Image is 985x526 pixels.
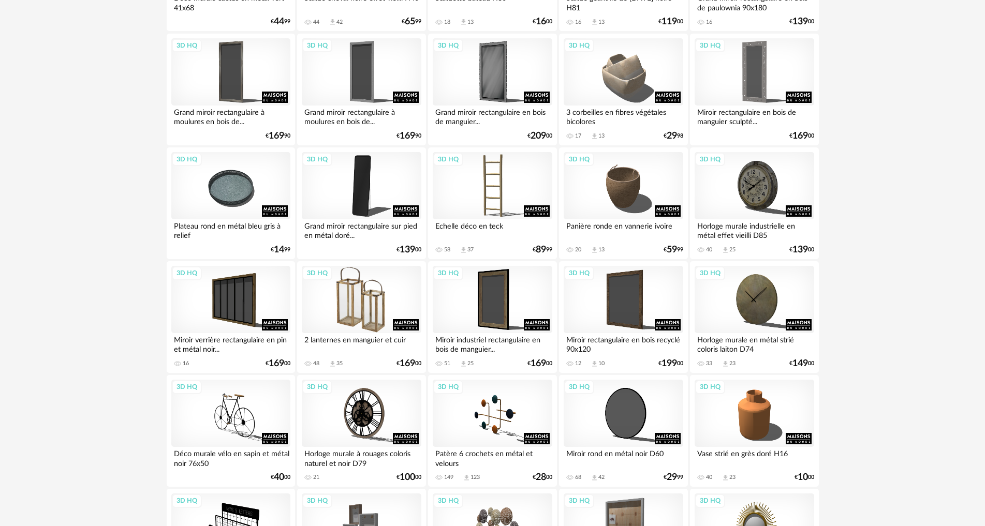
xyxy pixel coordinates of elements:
[591,18,598,26] span: Download icon
[302,266,332,280] div: 3D HQ
[695,39,725,52] div: 3D HQ
[400,474,415,481] span: 100
[271,246,290,253] div: € 99
[792,18,808,25] span: 139
[531,360,546,367] span: 169
[274,18,284,25] span: 44
[167,261,295,373] a: 3D HQ Miroir verrière rectangulaire en pin et métal noir... 16 €16900
[575,19,581,26] div: 16
[564,153,594,166] div: 3D HQ
[467,19,474,26] div: 13
[564,333,683,354] div: Miroir rectangulaire en bois recyclé 90x120
[167,375,295,487] a: 3D HQ Déco murale vélo en sapin et métal noir 76x50 €4000
[789,360,814,367] div: € 00
[313,19,319,26] div: 44
[302,39,332,52] div: 3D HQ
[559,261,687,373] a: 3D HQ Miroir rectangulaire en bois recyclé 90x120 12 Download icon 10 €19900
[405,18,415,25] span: 65
[428,375,556,487] a: 3D HQ Patère 6 crochets en métal et velours 149 Download icon 123 €2800
[171,447,290,468] div: Déco murale vélo en sapin et métal noir 76x50
[329,18,336,26] span: Download icon
[706,360,712,367] div: 33
[433,266,463,280] div: 3D HQ
[266,132,290,140] div: € 90
[297,375,425,487] a: 3D HQ Horloge murale à rouages coloris naturel et noir D79 21 €10000
[460,246,467,254] span: Download icon
[433,153,463,166] div: 3D HQ
[444,360,450,367] div: 51
[664,246,683,253] div: € 99
[444,246,450,253] div: 58
[598,474,605,481] div: 42
[536,474,546,481] span: 28
[460,360,467,368] span: Download icon
[695,333,814,354] div: Horloge murale en métal strié coloris laiton D74
[167,147,295,259] a: 3D HQ Plateau rond en métal bleu gris à relief €1499
[564,219,683,240] div: Panière ronde en vannerie ivoire
[444,474,453,481] div: 149
[433,219,552,240] div: Echelle déco en teck
[690,34,818,145] a: 3D HQ Miroir rectangulaire en bois de manguier sculpté... €16900
[471,474,480,481] div: 123
[706,474,712,481] div: 40
[667,132,677,140] span: 29
[789,18,814,25] div: € 00
[795,474,814,481] div: € 00
[463,474,471,482] span: Download icon
[575,474,581,481] div: 68
[658,360,683,367] div: € 00
[598,132,605,140] div: 13
[564,39,594,52] div: 3D HQ
[722,474,729,482] span: Download icon
[171,333,290,354] div: Miroir verrière rectangulaire en pin et métal noir...
[172,39,202,52] div: 3D HQ
[695,494,725,507] div: 3D HQ
[297,34,425,145] a: 3D HQ Grand miroir rectangulaire à moulures en bois de... €16990
[302,219,421,240] div: Grand miroir rectangulaire sur pied en métal doré...
[690,261,818,373] a: 3D HQ Horloge murale en métal strié coloris laiton D74 33 Download icon 23 €14900
[792,360,808,367] span: 149
[467,360,474,367] div: 25
[433,447,552,468] div: Patère 6 crochets en métal et velours
[591,474,598,482] span: Download icon
[706,246,712,253] div: 40
[172,153,202,166] div: 3D HQ
[302,380,332,394] div: 3D HQ
[302,447,421,468] div: Horloge murale à rouages coloris naturel et noir D79
[591,246,598,254] span: Download icon
[667,246,677,253] span: 59
[706,19,712,26] div: 16
[789,246,814,253] div: € 00
[792,246,808,253] span: 139
[527,132,552,140] div: € 00
[336,360,343,367] div: 35
[402,18,421,25] div: € 99
[269,360,284,367] span: 169
[400,360,415,367] span: 169
[792,132,808,140] span: 169
[729,246,736,253] div: 25
[661,18,677,25] span: 119
[172,266,202,280] div: 3D HQ
[302,106,421,126] div: Grand miroir rectangulaire à moulures en bois de...
[183,360,189,367] div: 16
[695,266,725,280] div: 3D HQ
[433,39,463,52] div: 3D HQ
[591,132,598,140] span: Download icon
[661,360,677,367] span: 199
[789,132,814,140] div: € 00
[531,132,546,140] span: 209
[695,219,814,240] div: Horloge murale industrielle en métal effet vieilli D85
[266,360,290,367] div: € 00
[167,34,295,145] a: 3D HQ Grand miroir rectangulaire à moulures en bois de... €16990
[695,106,814,126] div: Miroir rectangulaire en bois de manguier sculpté...
[297,261,425,373] a: 3D HQ 2 lanternes en manguier et cuir 48 Download icon 35 €16900
[271,18,290,25] div: € 99
[302,494,332,507] div: 3D HQ
[171,219,290,240] div: Plateau rond en métal bleu gris à relief
[729,360,736,367] div: 23
[433,494,463,507] div: 3D HQ
[444,19,450,26] div: 18
[559,375,687,487] a: 3D HQ Miroir rond en métal noir D60 68 Download icon 42 €2999
[559,34,687,145] a: 3D HQ 3 corbeilles en fibres végétales bicolores 17 Download icon 13 €2998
